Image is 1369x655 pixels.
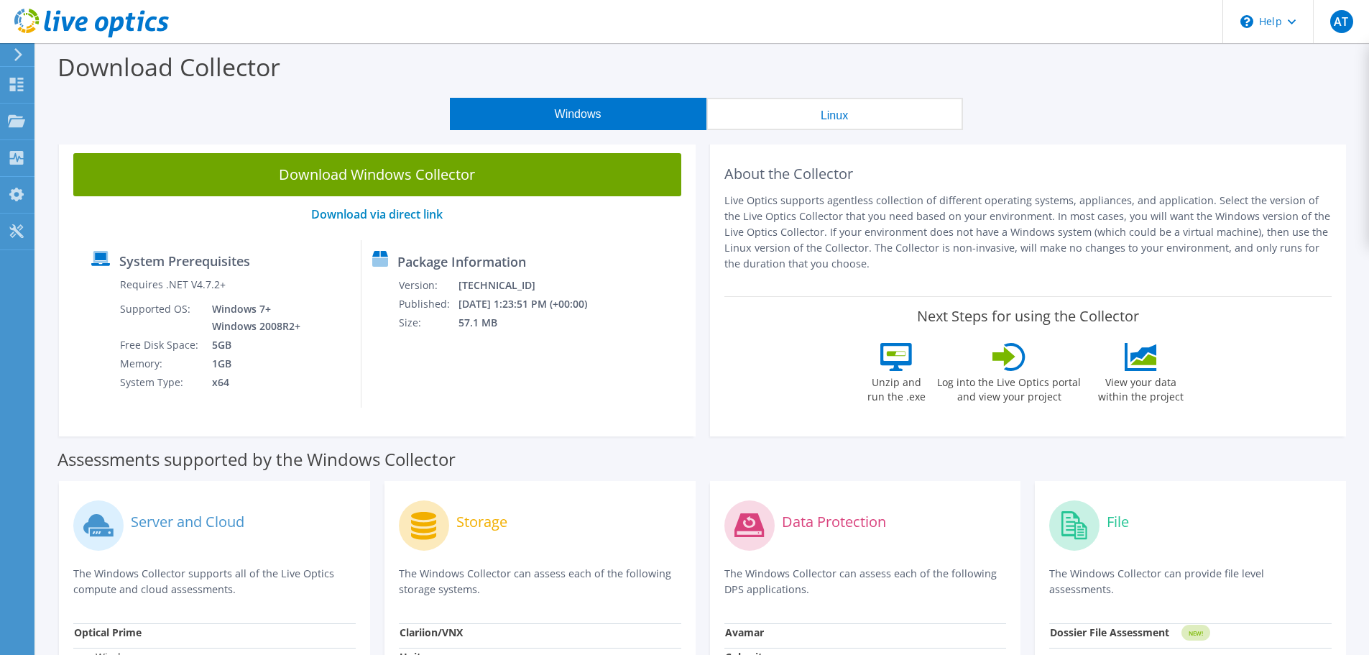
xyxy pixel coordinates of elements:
[724,165,1332,183] h2: About the Collector
[458,313,607,332] td: 57.1 MB
[398,313,458,332] td: Size:
[706,98,963,130] button: Linux
[397,255,526,269] label: Package Information
[398,295,458,313] td: Published:
[119,336,201,354] td: Free Disk Space:
[782,515,886,529] label: Data Protection
[400,626,463,639] strong: Clariion/VNX
[119,373,201,392] td: System Type:
[311,206,443,222] a: Download via direct link
[1330,10,1353,33] span: AT
[119,354,201,373] td: Memory:
[725,626,764,639] strong: Avamar
[936,371,1082,404] label: Log into the Live Optics portal and view your project
[1049,566,1332,597] p: The Windows Collector can provide file level assessments.
[458,295,607,313] td: [DATE] 1:23:51 PM (+00:00)
[57,50,280,83] label: Download Collector
[201,354,303,373] td: 1GB
[863,371,929,404] label: Unzip and run the .exe
[917,308,1139,325] label: Next Steps for using the Collector
[119,300,201,336] td: Supported OS:
[1240,15,1253,28] svg: \n
[1189,629,1203,637] tspan: NEW!
[724,566,1007,597] p: The Windows Collector can assess each of the following DPS applications.
[1050,626,1169,639] strong: Dossier File Assessment
[458,276,607,295] td: [TECHNICAL_ID]
[74,626,142,639] strong: Optical Prime
[456,515,507,529] label: Storage
[399,566,681,597] p: The Windows Collector can assess each of the following storage systems.
[131,515,244,529] label: Server and Cloud
[73,566,356,597] p: The Windows Collector supports all of the Live Optics compute and cloud assessments.
[73,153,681,196] a: Download Windows Collector
[119,254,250,268] label: System Prerequisites
[201,373,303,392] td: x64
[120,278,226,292] label: Requires .NET V4.7.2+
[57,452,456,467] label: Assessments supported by the Windows Collector
[724,193,1332,272] p: Live Optics supports agentless collection of different operating systems, appliances, and applica...
[398,276,458,295] td: Version:
[1089,371,1192,404] label: View your data within the project
[450,98,706,130] button: Windows
[201,336,303,354] td: 5GB
[201,300,303,336] td: Windows 7+ Windows 2008R2+
[1107,515,1129,529] label: File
